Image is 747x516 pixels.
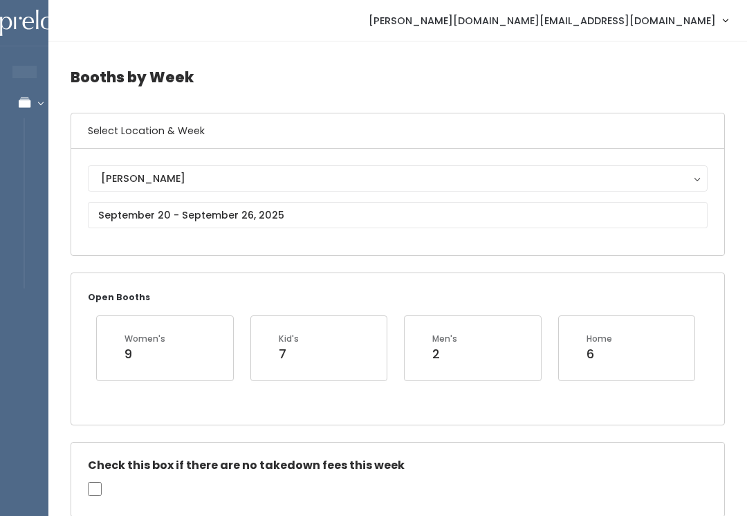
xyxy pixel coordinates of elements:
[88,202,708,228] input: September 20 - September 26, 2025
[279,345,299,363] div: 7
[101,171,694,186] div: [PERSON_NAME]
[88,291,150,303] small: Open Booths
[71,58,725,96] h4: Booths by Week
[432,333,457,345] div: Men's
[124,345,165,363] div: 9
[279,333,299,345] div: Kid's
[587,333,612,345] div: Home
[88,459,708,472] h5: Check this box if there are no takedown fees this week
[124,333,165,345] div: Women's
[587,345,612,363] div: 6
[88,165,708,192] button: [PERSON_NAME]
[355,6,741,35] a: [PERSON_NAME][DOMAIN_NAME][EMAIL_ADDRESS][DOMAIN_NAME]
[432,345,457,363] div: 2
[369,13,716,28] span: [PERSON_NAME][DOMAIN_NAME][EMAIL_ADDRESS][DOMAIN_NAME]
[71,113,724,149] h6: Select Location & Week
